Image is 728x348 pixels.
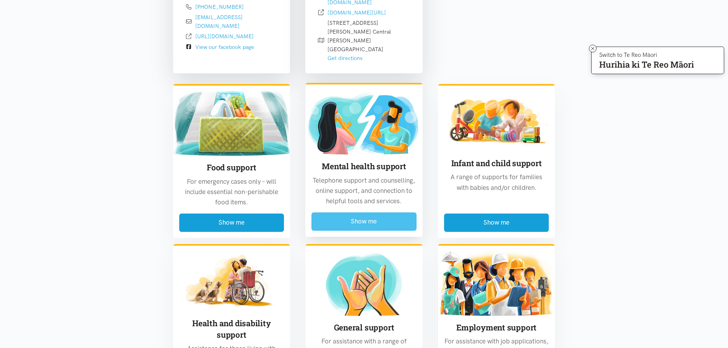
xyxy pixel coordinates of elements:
a: View our facebook page [195,44,254,50]
p: Telephone support and counselling, online support, and connection to helpful tools and services. [311,175,417,207]
div: [STREET_ADDRESS] [PERSON_NAME] Central [PERSON_NAME] [GEOGRAPHIC_DATA] [328,19,391,63]
a: Get directions [328,55,363,62]
h3: Employment support [444,322,549,333]
a: [PHONE_NUMBER] [195,3,244,10]
a: [URL][DOMAIN_NAME] [195,33,254,40]
h3: General support [311,322,417,333]
p: For emergency cases only – will include essential non-perishable food items. [179,176,284,208]
a: [EMAIL_ADDRESS][DOMAIN_NAME] [195,14,243,29]
button: Show me [444,214,549,231]
h3: Health and disability support [179,318,284,340]
a: [DOMAIN_NAME][URL] [328,9,386,16]
p: A range of supports for families with babies and/or children. [444,172,549,193]
button: Show me [311,212,417,230]
p: Hurihia ki Te Reo Māori [599,61,694,68]
p: Switch to Te Reo Māori [599,53,694,57]
h3: Food support [179,162,284,173]
h3: Mental health support [311,161,417,172]
h3: Infant and child support [444,158,549,169]
button: Show me [179,214,284,231]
